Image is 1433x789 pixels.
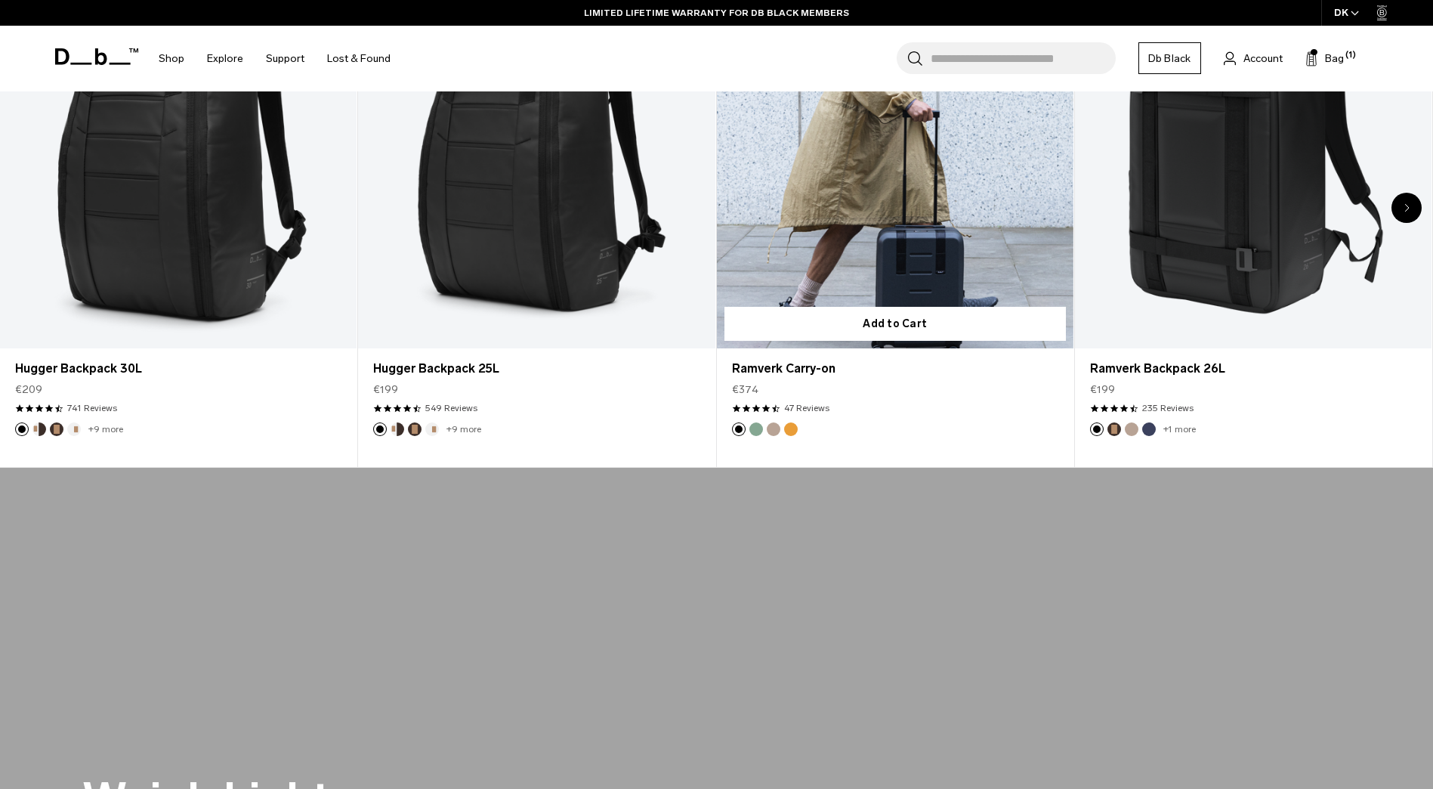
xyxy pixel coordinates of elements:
a: Account [1224,49,1283,67]
a: Shop [159,32,184,85]
span: €199 [1090,382,1115,398]
a: Ramverk Carry-on [732,360,1058,378]
button: Green Ray [749,422,763,436]
button: Bag (1) [1305,49,1344,67]
a: LIMITED LIFETIME WARRANTY FOR DB BLACK MEMBERS [584,6,849,20]
button: Oatmilk [425,422,439,436]
a: Hugger Backpack 25L [373,360,700,378]
a: Support [266,32,304,85]
span: (1) [1345,49,1356,62]
a: +9 more [88,424,123,435]
button: Parhelion Orange [784,422,798,436]
button: Oatmilk [67,422,81,436]
button: Espresso [408,422,422,436]
button: Cappuccino [32,422,46,436]
a: Ramverk Backpack 26L [1090,360,1416,378]
button: Fogbow Beige [767,422,780,436]
span: €374 [732,382,758,398]
a: Hugger Backpack 30L [15,360,341,378]
button: Blue Hour [1142,422,1156,436]
button: Espresso [1107,422,1121,436]
button: Cappuccino [391,422,404,436]
a: Explore [207,32,243,85]
span: Account [1243,51,1283,67]
button: Fogbow Beige [1125,422,1138,436]
a: 741 reviews [67,401,117,415]
button: Espresso [50,422,63,436]
a: 47 reviews [784,401,829,415]
a: Lost & Found [327,32,391,85]
button: Black Out [373,422,387,436]
a: 235 reviews [1142,401,1194,415]
button: Add to Cart [724,307,1066,341]
button: Black Out [15,422,29,436]
span: Bag [1325,51,1344,67]
span: €209 [15,382,42,398]
a: +1 more [1163,424,1196,435]
a: 549 reviews [425,401,477,415]
span: €199 [373,382,398,398]
nav: Main Navigation [147,26,402,91]
a: +9 more [446,424,481,435]
a: Db Black [1138,42,1201,74]
div: Next slide [1391,193,1422,223]
button: Black Out [732,422,746,436]
button: Black Out [1090,422,1104,436]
